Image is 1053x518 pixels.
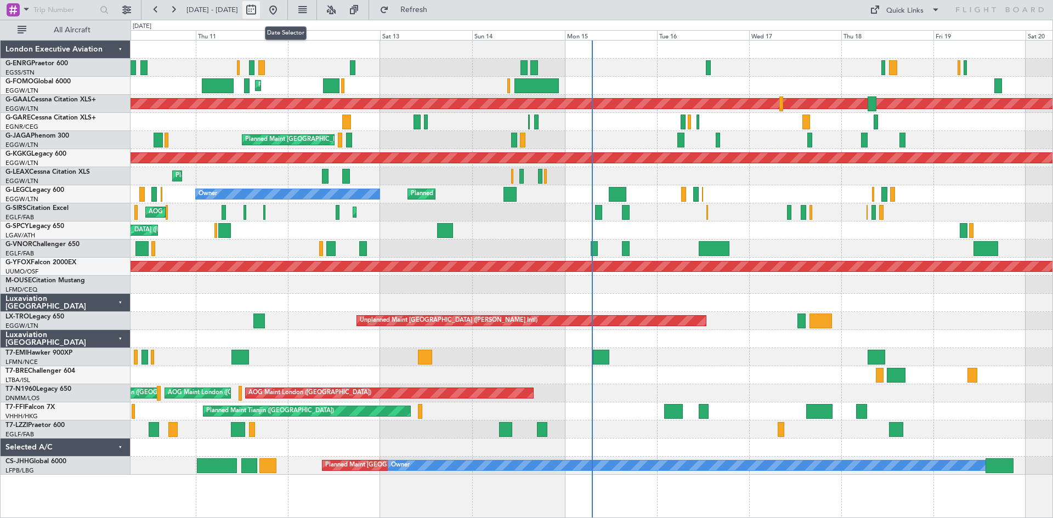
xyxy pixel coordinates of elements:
a: EGLF/FAB [5,430,34,439]
span: G-SPCY [5,223,29,230]
a: EGLF/FAB [5,213,34,221]
input: Trip Number [33,2,97,18]
span: G-ENRG [5,60,31,67]
a: LFPB/LBG [5,466,34,475]
a: G-SIRSCitation Excel [5,205,69,212]
div: Planned Maint [GEOGRAPHIC_DATA] ([GEOGRAPHIC_DATA]) [356,204,529,220]
div: Planned Maint [GEOGRAPHIC_DATA] ([GEOGRAPHIC_DATA]) [175,168,348,184]
span: LX-TRO [5,314,29,320]
a: G-SPCYLegacy 650 [5,223,64,230]
a: G-ENRGPraetor 600 [5,60,68,67]
span: [DATE] - [DATE] [186,5,238,15]
div: AOG Maint London ([GEOGRAPHIC_DATA]) [248,385,371,401]
a: EGNR/CEG [5,123,38,131]
a: EGGW/LTN [5,141,38,149]
a: M-OUSECitation Mustang [5,277,85,284]
div: Tue 16 [657,30,749,40]
button: Quick Links [864,1,946,19]
a: G-VNORChallenger 650 [5,241,80,248]
span: All Aircraft [29,26,116,34]
a: T7-BREChallenger 604 [5,368,75,374]
span: G-VNOR [5,241,32,248]
div: Planned Maint Tianjin ([GEOGRAPHIC_DATA]) [206,403,334,419]
a: EGSS/STN [5,69,35,77]
span: G-YFOX [5,259,31,266]
a: T7-FFIFalcon 7X [5,404,55,411]
div: Wed 10 [104,30,196,40]
div: Owner [391,457,410,474]
a: EGGW/LTN [5,177,38,185]
div: Wed 17 [749,30,841,40]
span: M-OUSE [5,277,32,284]
span: G-SIRS [5,205,26,212]
a: DNMM/LOS [5,394,39,402]
a: CS-JHHGlobal 6000 [5,458,66,465]
a: G-FOMOGlobal 6000 [5,78,71,85]
div: Unplanned Maint [GEOGRAPHIC_DATA] ([PERSON_NAME] Intl) [360,312,537,329]
a: T7-EMIHawker 900XP [5,350,72,356]
a: EGGW/LTN [5,322,38,330]
a: EGGW/LTN [5,159,38,167]
a: VHHH/HKG [5,412,38,420]
div: AOG Maint [PERSON_NAME] [149,204,232,220]
a: LTBA/ISL [5,376,30,384]
span: G-JAGA [5,133,31,139]
div: Thu 11 [196,30,288,40]
span: G-GAAL [5,96,31,103]
div: [DATE] [133,22,151,31]
span: G-KGKG [5,151,31,157]
div: Fri 12 [288,30,380,40]
a: T7-N1960Legacy 650 [5,386,71,392]
span: G-LEGC [5,187,29,193]
span: T7-BRE [5,368,28,374]
a: UUMO/OSF [5,267,38,276]
span: T7-EMI [5,350,27,356]
div: Planned Maint [GEOGRAPHIC_DATA] ([GEOGRAPHIC_DATA]) [258,77,431,94]
div: Planned Maint [GEOGRAPHIC_DATA] ([GEOGRAPHIC_DATA]) [325,457,498,474]
div: AOG Maint London ([GEOGRAPHIC_DATA]) [80,385,202,401]
a: G-YFOXFalcon 2000EX [5,259,76,266]
a: G-JAGAPhenom 300 [5,133,69,139]
div: Planned Maint [GEOGRAPHIC_DATA] ([GEOGRAPHIC_DATA]) [245,132,418,148]
a: G-GAALCessna Citation XLS+ [5,96,96,103]
div: Mon 15 [565,30,657,40]
a: G-LEGCLegacy 600 [5,187,64,193]
a: EGLF/FAB [5,249,34,258]
a: EGGW/LTN [5,105,38,113]
div: Quick Links [886,5,924,16]
button: All Aircraft [12,21,119,39]
div: Sat 13 [380,30,472,40]
span: Refresh [391,6,437,14]
div: Owner [199,186,217,202]
a: G-GARECessna Citation XLS+ [5,115,96,121]
div: Thu 18 [841,30,933,40]
div: Date Selector [265,26,307,40]
a: EGGW/LTN [5,87,38,95]
a: LGAV/ATH [5,231,35,240]
div: Sun 14 [472,30,564,40]
span: T7-N1960 [5,386,36,392]
a: LFMN/NCE [5,358,38,366]
a: LX-TROLegacy 650 [5,314,64,320]
div: AOG Maint London ([GEOGRAPHIC_DATA]) [168,385,291,401]
span: T7-LZZI [5,422,28,429]
span: T7-FFI [5,404,25,411]
a: LFMD/CEQ [5,286,37,294]
div: Fri 19 [933,30,1026,40]
button: Refresh [375,1,440,19]
div: Planned Maint [GEOGRAPHIC_DATA] ([GEOGRAPHIC_DATA]) [411,186,584,202]
span: G-LEAX [5,169,29,175]
a: G-LEAXCessna Citation XLS [5,169,90,175]
a: G-KGKGLegacy 600 [5,151,66,157]
span: CS-JHH [5,458,29,465]
a: T7-LZZIPraetor 600 [5,422,65,429]
a: EGGW/LTN [5,195,38,203]
span: G-FOMO [5,78,33,85]
span: G-GARE [5,115,31,121]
